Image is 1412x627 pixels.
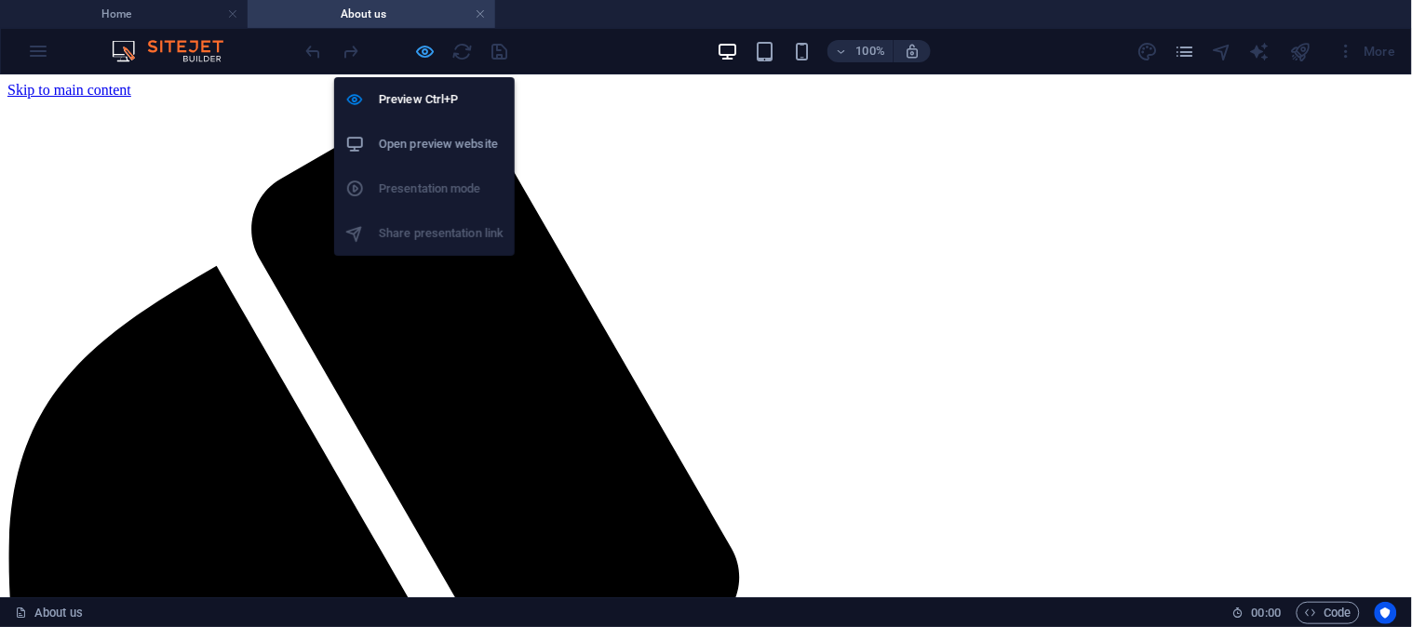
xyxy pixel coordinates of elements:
[379,88,504,111] h6: Preview Ctrl+P
[904,43,921,60] i: On resize automatically adjust zoom level to fit chosen device.
[1252,602,1281,624] span: 00 00
[1297,602,1360,624] button: Code
[855,40,885,62] h6: 100%
[107,40,247,62] img: Editor Logo
[827,40,894,62] button: 100%
[1305,602,1351,624] span: Code
[1265,606,1268,620] span: :
[1174,40,1196,62] button: pages
[248,4,495,24] h4: About us
[7,7,131,23] a: Skip to main content
[1375,602,1397,624] button: Usercentrics
[1174,41,1195,62] i: Pages (Ctrl+Alt+S)
[1232,602,1282,624] h6: Session time
[15,602,83,624] a: Click to cancel selection. Double-click to open Pages
[379,133,504,155] h6: Open preview website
